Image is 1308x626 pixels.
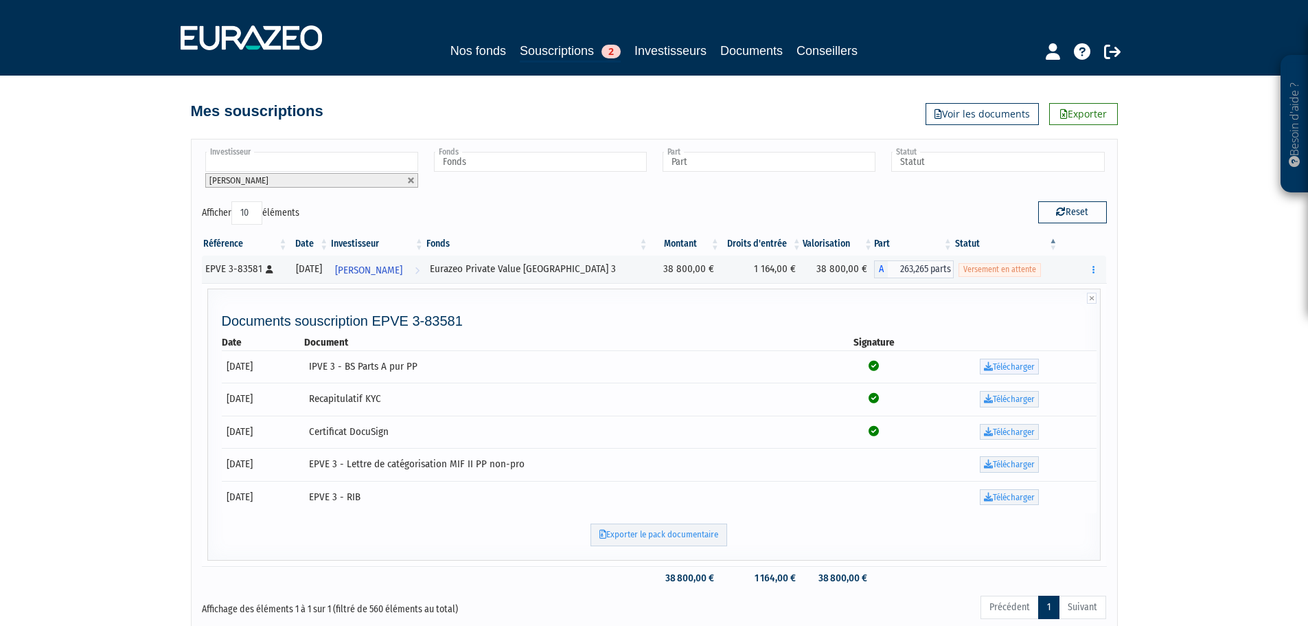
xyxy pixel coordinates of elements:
[181,25,322,50] img: 1732889491-logotype_eurazeo_blanc_rvb.png
[520,41,621,63] a: Souscriptions2
[954,232,1059,256] th: Statut : activer pour trier la colonne par ordre d&eacute;croissant
[330,232,425,256] th: Investisseur: activer pour trier la colonne par ordre croissant
[304,350,826,383] td: IPVE 3 - BS Parts A pur PP
[330,256,425,283] a: [PERSON_NAME]
[803,566,874,590] td: 38 800,00 €
[430,262,645,276] div: Eurazeo Private Value [GEOGRAPHIC_DATA] 3
[289,232,330,256] th: Date: activer pour trier la colonne par ordre croissant
[222,383,305,416] td: [DATE]
[304,481,826,514] td: EPVE 3 - RIB
[980,391,1039,407] a: Télécharger
[720,41,783,60] a: Documents
[959,263,1041,276] span: Versement en attente
[202,594,567,616] div: Affichage des éléments 1 à 1 sur 1 (filtré de 560 éléments au total)
[209,175,268,186] span: [PERSON_NAME]
[874,260,954,278] div: A - Eurazeo Private Value Europe 3
[304,448,826,481] td: EPVE 3 - Lettre de catégorisation MIF II PP non-pro
[649,256,720,283] td: 38 800,00 €
[803,232,874,256] th: Valorisation: activer pour trier la colonne par ordre croissant
[601,45,621,58] span: 2
[634,41,707,60] a: Investisseurs
[721,232,803,256] th: Droits d'entrée: activer pour trier la colonne par ordre croissant
[1049,103,1118,125] a: Exporter
[266,265,273,273] i: [Français] Personne physique
[1287,63,1303,186] p: Besoin d'aide ?
[649,232,720,256] th: Montant: activer pour trier la colonne par ordre croissant
[926,103,1039,125] a: Voir les documents
[304,416,826,449] td: Certificat DocuSign
[874,260,888,278] span: A
[980,456,1039,473] a: Télécharger
[304,335,826,350] th: Document
[980,359,1039,375] a: Télécharger
[888,260,954,278] span: 263,265 parts
[222,313,1097,328] h4: Documents souscription EPVE 3-83581
[1038,596,1059,619] a: 1
[222,448,305,481] td: [DATE]
[294,262,325,276] div: [DATE]
[231,201,262,225] select: Afficheréléments
[803,256,874,283] td: 38 800,00 €
[222,335,305,350] th: Date
[191,103,323,120] h4: Mes souscriptions
[425,232,650,256] th: Fonds: activer pour trier la colonne par ordre croissant
[222,350,305,383] td: [DATE]
[721,256,803,283] td: 1 164,00 €
[415,258,420,283] i: Voir l'investisseur
[222,481,305,514] td: [DATE]
[980,424,1039,440] a: Télécharger
[826,335,921,350] th: Signature
[590,524,727,546] a: Exporter le pack documentaire
[649,566,720,590] td: 38 800,00 €
[304,383,826,416] td: Recapitulatif KYC
[202,201,299,225] label: Afficher éléments
[335,258,402,283] span: [PERSON_NAME]
[1038,201,1107,223] button: Reset
[222,416,305,449] td: [DATE]
[721,566,803,590] td: 1 164,00 €
[874,232,954,256] th: Part: activer pour trier la colonne par ordre croissant
[980,489,1039,506] a: Télécharger
[796,41,858,60] a: Conseillers
[450,41,506,60] a: Nos fonds
[202,232,289,256] th: Référence : activer pour trier la colonne par ordre croissant
[205,262,284,276] div: EPVE 3-83581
